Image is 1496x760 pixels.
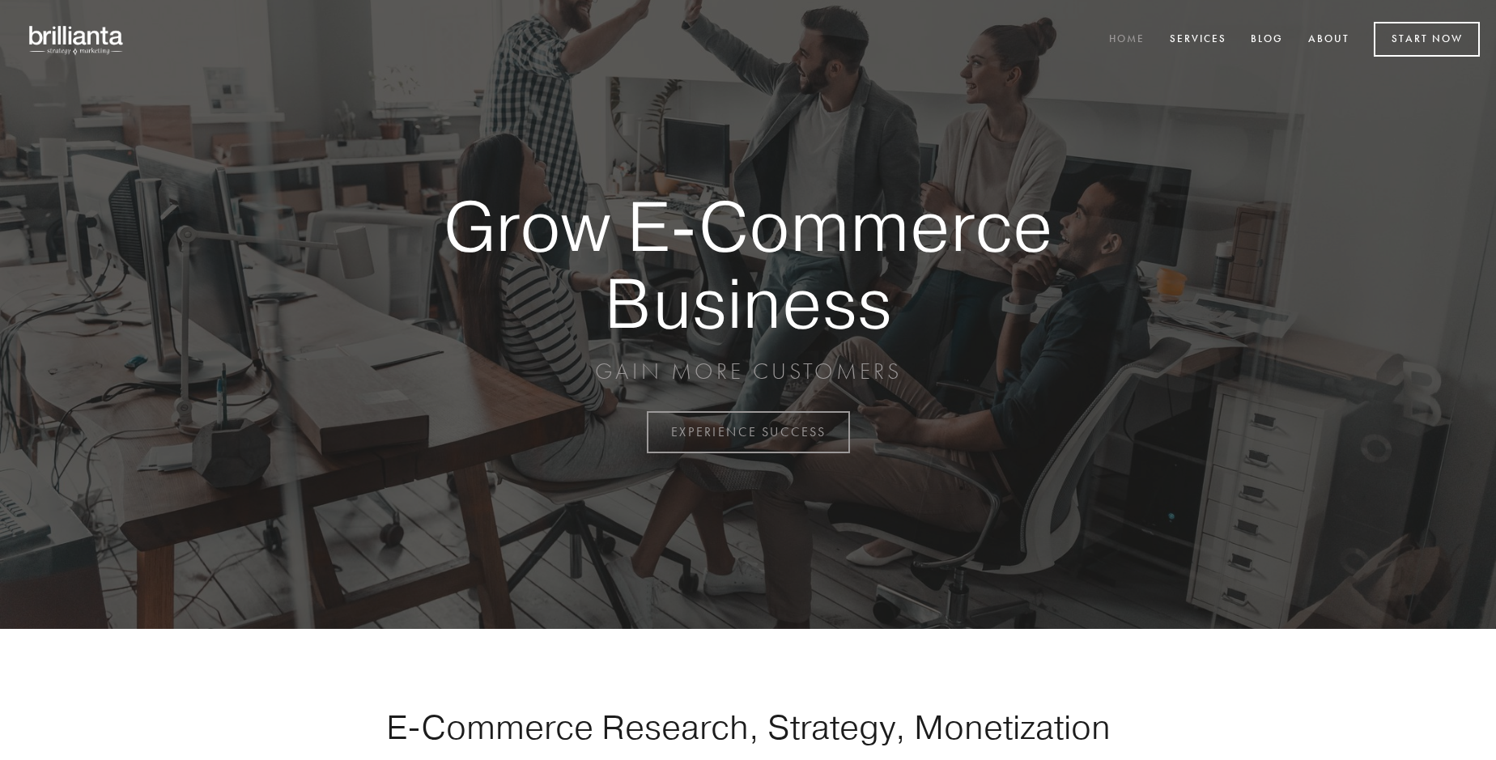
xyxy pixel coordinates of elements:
a: Home [1099,27,1155,53]
h1: E-Commerce Research, Strategy, Monetization [335,707,1161,747]
a: Blog [1240,27,1294,53]
strong: Grow E-Commerce Business [387,188,1109,341]
img: brillianta - research, strategy, marketing [16,16,138,63]
a: EXPERIENCE SUCCESS [647,411,850,453]
a: About [1298,27,1360,53]
a: Services [1159,27,1237,53]
p: GAIN MORE CUSTOMERS [387,357,1109,386]
a: Start Now [1374,22,1480,57]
